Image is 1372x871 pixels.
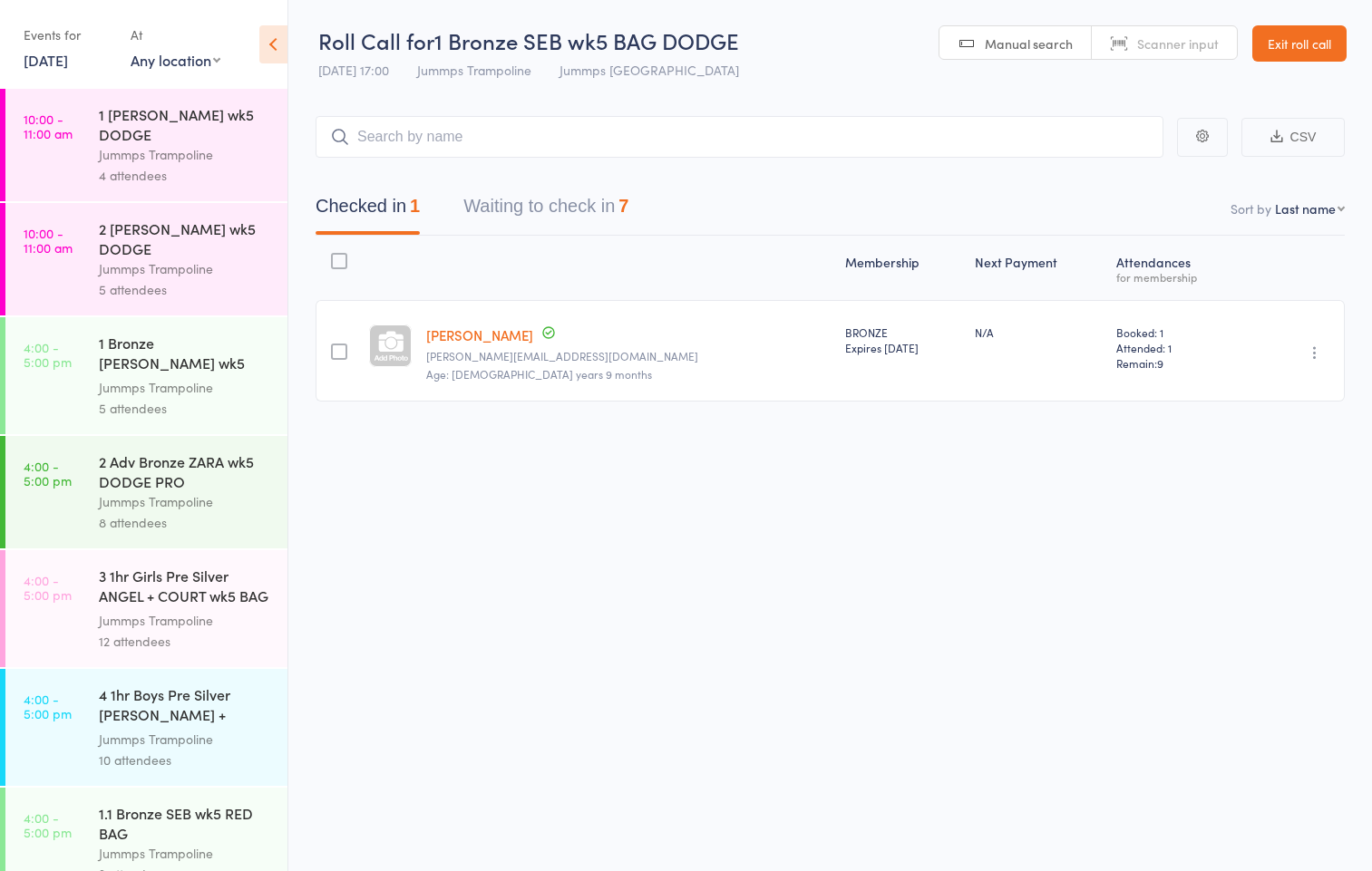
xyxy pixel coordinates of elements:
[410,196,420,216] div: 1
[417,61,531,79] span: Jummps Trampoline
[24,573,72,602] time: 4:00 - 5:00 pm
[99,491,272,512] div: Jummps Trampoline
[560,61,739,79] span: Jummps [GEOGRAPHIC_DATA]
[845,324,960,355] div: BRONZE
[985,34,1073,53] span: Manual search
[975,324,1102,340] div: N/A
[463,187,628,235] button: Waiting to check in7
[426,366,652,382] span: Age: [DEMOGRAPHIC_DATA] years 9 months
[1231,199,1271,218] label: Sort by
[99,843,272,864] div: Jummps Trampoline
[24,111,73,140] time: 10:00 - 11:00 am
[99,165,272,186] div: 4 attendees
[99,803,272,843] div: 1.1 Bronze SEB wk5 RED BAG
[1252,25,1347,62] a: Exit roll call
[99,451,272,491] div: 2 Adv Bronze ZARA wk5 DODGE PRO
[131,20,220,50] div: At
[845,340,960,355] div: Expires [DATE]
[1116,271,1241,283] div: for membership
[24,692,72,721] time: 4:00 - 5:00 pm
[1116,324,1241,340] span: Booked: 1
[318,61,389,79] span: [DATE] 17:00
[838,244,968,292] div: Membership
[318,25,434,55] span: Roll Call for
[24,50,68,70] a: [DATE]
[99,398,272,419] div: 5 attendees
[99,750,272,770] div: 10 attendees
[99,610,272,631] div: Jummps Trampoline
[426,325,533,344] a: [PERSON_NAME]
[24,459,72,488] time: 4:00 - 5:00 pm
[1116,340,1241,355] span: Attended: 1
[5,203,287,315] a: 10:00 -11:00 am2 [PERSON_NAME] wk5 DODGEJummps Trampoline5 attendees
[1241,118,1345,157] button: CSV
[99,218,272,258] div: 2 [PERSON_NAME] wk5 DODGE
[99,258,272,279] div: Jummps Trampoline
[5,550,287,667] a: 4:00 -5:00 pm3 1hr Girls Pre Silver ANGEL + COURT wk5 BAG DODGEJummps Trampoline12 attendees
[99,279,272,300] div: 5 attendees
[5,669,287,786] a: 4:00 -5:00 pm4 1hr Boys Pre Silver [PERSON_NAME] + [PERSON_NAME] wk5 TRACK REDJummps Trampoline10...
[618,196,628,216] div: 7
[1109,244,1248,292] div: Atten­dances
[99,631,272,652] div: 12 attendees
[99,104,272,144] div: 1 [PERSON_NAME] wk5 DODGE
[1116,355,1241,371] span: Remain:
[426,350,831,363] small: prashun@live.com
[99,684,272,729] div: 4 1hr Boys Pre Silver [PERSON_NAME] + [PERSON_NAME] wk5 TRACK RED
[1275,199,1336,218] div: Last name
[1137,34,1219,53] span: Scanner input
[99,144,272,165] div: Jummps Trampoline
[5,436,287,548] a: 4:00 -5:00 pm2 Adv Bronze ZARA wk5 DODGE PROJummps Trampoline8 attendees
[99,377,272,398] div: Jummps Trampoline
[131,50,220,70] div: Any location
[24,20,112,50] div: Events for
[99,729,272,750] div: Jummps Trampoline
[5,89,287,201] a: 10:00 -11:00 am1 [PERSON_NAME] wk5 DODGEJummps Trampoline4 attendees
[24,340,72,369] time: 4:00 - 5:00 pm
[99,512,272,533] div: 8 attendees
[316,187,420,235] button: Checked in1
[99,566,272,610] div: 3 1hr Girls Pre Silver ANGEL + COURT wk5 BAG DODGE
[5,317,287,434] a: 4:00 -5:00 pm1 Bronze [PERSON_NAME] wk5 PRO TRACKJummps Trampoline5 attendees
[968,244,1109,292] div: Next Payment
[434,25,739,55] span: 1 Bronze SEB wk5 BAG DODGE
[99,333,272,377] div: 1 Bronze [PERSON_NAME] wk5 PRO TRACK
[24,226,73,255] time: 10:00 - 11:00 am
[1157,355,1163,371] span: 9
[316,116,1163,158] input: Search by name
[24,810,72,839] time: 4:00 - 5:00 pm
